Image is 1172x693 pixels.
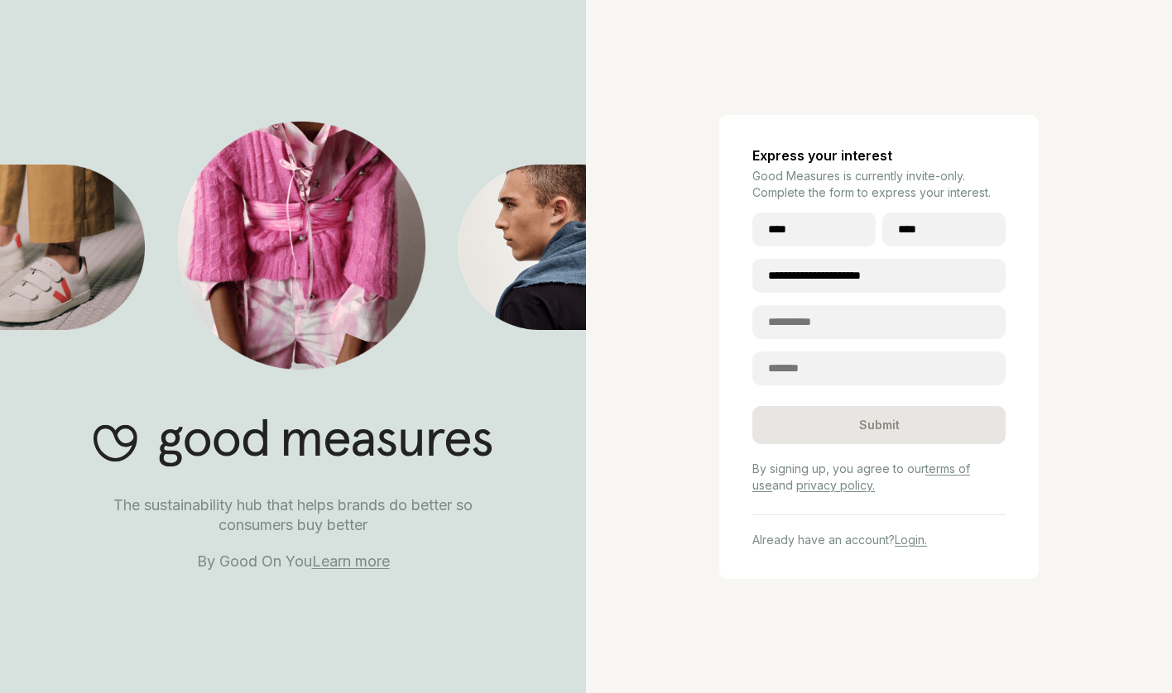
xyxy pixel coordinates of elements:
[752,406,1006,444] div: Submit
[752,461,1006,494] p: By signing up, you agree to our and
[796,478,875,492] a: privacy policy.
[177,122,425,370] img: Good Measures
[312,552,390,570] a: Learn more
[458,165,586,330] img: Good Measures
[752,148,1006,164] h4: Express your interest
[752,168,1006,201] p: Good Measures is currently invite-only. Complete the form to express your interest.
[895,533,927,547] a: Login.
[94,418,492,467] img: Good Measures
[1099,620,1155,676] iframe: Website support platform help button
[752,461,970,492] a: terms of use
[76,495,510,535] p: The sustainability hub that helps brands do better so consumers buy better
[752,532,1006,548] p: Already have an account?
[76,552,510,571] p: By Good On You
